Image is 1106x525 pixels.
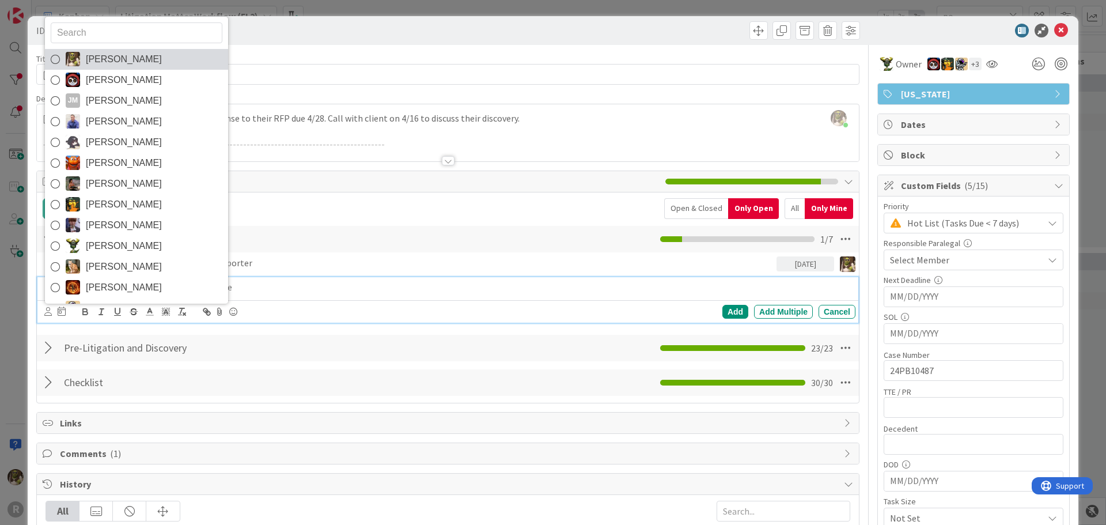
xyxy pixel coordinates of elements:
span: Select Member [890,253,949,267]
a: JS[PERSON_NAME] [45,70,228,90]
input: Add Checklist... [60,338,319,358]
div: Next Deadline [884,276,1063,284]
span: History [60,477,838,491]
div: Task Size [884,497,1063,505]
span: Description [36,93,76,104]
span: [PERSON_NAME] [86,237,162,255]
input: MM/DD/YYYY [890,471,1057,491]
img: JG [66,114,80,129]
span: [PERSON_NAME] [86,258,162,275]
div: JM [66,93,80,108]
a: DG[PERSON_NAME] [45,49,228,70]
span: Comments [60,447,838,460]
span: [PERSON_NAME] [86,196,162,213]
a: KN[PERSON_NAME] [45,132,228,153]
span: Support [24,2,52,16]
span: [PERSON_NAME] [86,71,162,89]
a: MR[PERSON_NAME] [45,194,228,215]
span: Block [901,148,1048,162]
img: DG [840,256,855,272]
input: MM/DD/YYYY [890,324,1057,343]
label: Case Number [884,350,930,360]
div: Priority [884,202,1063,210]
img: NC [66,239,80,253]
img: MR [941,58,954,70]
span: [PERSON_NAME] [86,217,162,234]
span: [PERSON_NAME] [86,300,162,317]
span: [PERSON_NAME] [86,134,162,151]
input: type card name here... [36,64,859,85]
p: Received and curated forensic file hard drive [60,281,851,294]
span: [US_STATE] [901,87,1048,101]
a: JG[PERSON_NAME] [45,111,228,132]
input: Add Checklist... [60,372,319,393]
div: All [785,198,805,219]
span: Hot List (Tasks Due < 7 days) [907,215,1037,231]
span: [PERSON_NAME] [86,175,162,192]
a: ML[PERSON_NAME] [45,215,228,236]
p: [DATE] TSM -- In middle of discovery. Our response to their RFP due 4/28. Call with client on 4/1... [43,112,853,125]
label: Title [36,54,51,64]
div: SOL [884,313,1063,321]
img: JS [927,58,940,70]
input: Search [51,22,222,43]
span: 23 / 23 [811,341,833,355]
a: KA[PERSON_NAME] [45,153,228,173]
img: TR [66,280,80,294]
input: Search... [717,501,850,522]
img: JS [66,73,80,87]
span: 1 / 7 [820,232,833,246]
a: JM[PERSON_NAME] [45,90,228,111]
input: MM/DD/YYYY [890,287,1057,307]
span: Custom Fields [901,179,1048,192]
span: [PERSON_NAME] [86,154,162,172]
label: Decedent [884,424,918,434]
img: TM [955,58,968,70]
img: ML [66,218,80,232]
button: Add Checklist [43,198,123,219]
a: TM[PERSON_NAME] [45,298,228,319]
span: ( 5/15 ) [964,180,988,191]
div: DOD [884,460,1063,469]
div: + 3 [969,58,982,70]
div: Only Mine [805,198,853,219]
div: All [46,501,79,521]
div: Responsible Paralegal [884,239,1063,247]
img: MR [66,197,80,211]
a: MW[PERSON_NAME] [45,173,228,194]
span: [PERSON_NAME] [86,51,162,68]
span: Owner [896,57,922,71]
span: ID [36,24,54,37]
a: TR[PERSON_NAME] [45,277,228,298]
img: KA [66,156,80,170]
span: 30 / 30 [811,376,833,390]
div: Open & Closed [664,198,728,219]
img: KN [66,135,80,149]
span: ( 1 ) [110,448,121,459]
span: Dates [901,118,1048,131]
a: SB[PERSON_NAME] [45,256,228,277]
img: DG [66,52,80,66]
label: TTE / PR [884,387,911,397]
img: MW [66,176,80,191]
img: NC [880,57,893,71]
div: Only Open [728,198,779,219]
div: Add Multiple [754,305,813,319]
span: [PERSON_NAME] [86,92,162,109]
span: [PERSON_NAME] [86,113,162,130]
img: yW9LRPfq2I1p6cQkqhMnMPjKb8hcA9gF.jpg [831,110,847,126]
span: [PERSON_NAME] [86,279,162,296]
img: TM [66,301,80,315]
img: SB [66,259,80,274]
div: Add [722,305,748,319]
a: NC[PERSON_NAME] [45,236,228,256]
div: Cancel [819,305,855,319]
div: [DATE] [777,256,834,271]
p: Received confirmation from Court Reporter [79,256,772,270]
span: Links [60,416,838,430]
span: Tasks [60,175,660,188]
